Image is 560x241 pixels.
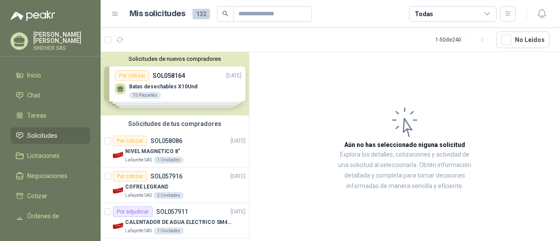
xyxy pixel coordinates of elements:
[154,192,184,199] div: 2 Unidades
[125,227,152,234] p: Lafayette SAS
[33,45,90,51] p: SINDHER SAS
[10,67,90,84] a: Inicio
[125,147,180,156] p: NIVEL MAGNETICO 8"
[156,209,188,215] p: SOL057911
[27,151,59,161] span: Licitaciones
[27,171,67,181] span: Negociaciones
[101,52,249,115] div: Solicitudes de nuevos compradoresPor cotizarSOL058164[DATE] Batas desechables X10Und15 PaquetesPo...
[10,188,90,204] a: Cotizar
[231,208,245,216] p: [DATE]
[10,107,90,124] a: Tareas
[10,127,90,144] a: Solicitudes
[113,206,153,217] div: Por adjudicar
[125,183,168,191] p: COFRE LEGRAND
[222,10,228,17] span: search
[10,208,90,234] a: Órdenes de Compra
[154,227,184,234] div: 1 Unidades
[101,115,249,132] div: Solicitudes de tus compradores
[192,9,210,19] span: 132
[113,171,147,182] div: Por cotizar
[125,192,152,199] p: Lafayette SAS
[113,150,123,160] img: Company Logo
[101,132,249,168] a: Por cotizarSOL058086[DATE] Company LogoNIVEL MAGNETICO 8"Lafayette SAS1 Unidades
[27,131,57,140] span: Solicitudes
[10,10,55,21] img: Logo peakr
[10,87,90,104] a: Chat
[104,56,245,62] button: Solicitudes de nuevos compradores
[496,31,549,48] button: No Leídos
[150,173,182,179] p: SOL057916
[231,172,245,181] p: [DATE]
[27,91,40,100] span: Chat
[154,157,184,164] div: 1 Unidades
[129,7,185,20] h1: Mis solicitudes
[435,33,489,47] div: 1 - 50 de 240
[101,168,249,203] a: Por cotizarSOL057916[DATE] Company LogoCOFRE LEGRANDLafayette SAS2 Unidades
[27,70,41,80] span: Inicio
[33,31,90,44] p: [PERSON_NAME] [PERSON_NAME]
[125,218,234,227] p: CALENTADOR DE AGUA ELECTRICO SM400 5-9LITROS
[150,138,182,144] p: SOL058086
[27,111,46,120] span: Tareas
[415,9,433,19] div: Todas
[113,220,123,231] img: Company Logo
[344,140,465,150] h3: Aún no has seleccionado niguna solicitud
[27,191,47,201] span: Cotizar
[10,168,90,184] a: Negociaciones
[125,157,152,164] p: Lafayette SAS
[113,185,123,196] img: Company Logo
[101,203,249,238] a: Por adjudicarSOL057911[DATE] Company LogoCALENTADOR DE AGUA ELECTRICO SM400 5-9LITROSLafayette SA...
[337,150,472,192] p: Explora los detalles, cotizaciones y actividad de una solicitud al seleccionarla. Obtén informaci...
[27,211,82,231] span: Órdenes de Compra
[10,147,90,164] a: Licitaciones
[113,136,147,146] div: Por cotizar
[231,137,245,145] p: [DATE]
